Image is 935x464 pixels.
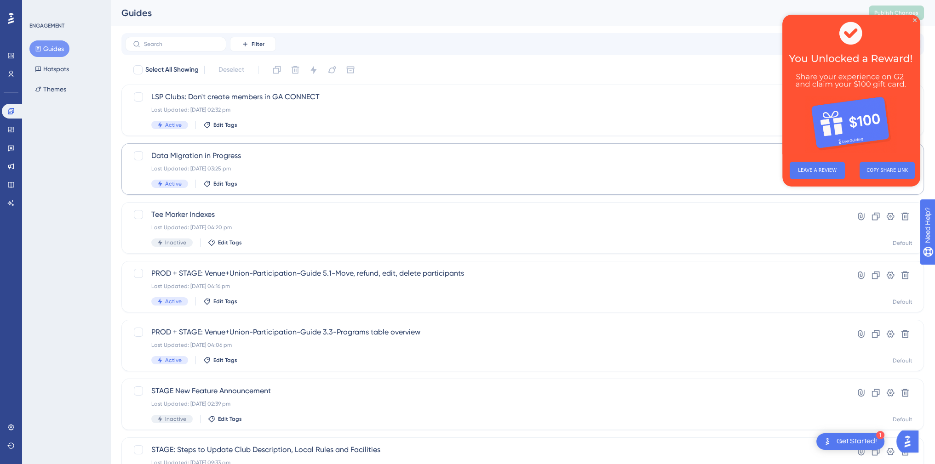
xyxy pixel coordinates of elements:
span: Deselect [218,64,244,75]
div: Last Updated: [DATE] 03:25 pm [151,165,820,172]
span: Inactive [165,415,186,423]
span: Edit Tags [213,298,237,305]
span: Select All Showing [145,64,199,75]
button: LEAVE A REVIEW [7,147,63,164]
img: launcher-image-alternative-text [822,436,833,447]
span: LSP Clubs: Don't create members in GA CONNECT [151,91,820,102]
div: Get Started! [837,436,877,447]
span: PROD + STAGE: Venue+Union-Participation-Guide 5.1-Move, refund, edit, delete participants [151,268,820,279]
button: Edit Tags [203,121,237,129]
iframe: UserGuiding AI Assistant Launcher [896,428,924,455]
div: Close Preview [131,4,134,7]
div: ENGAGEMENT [29,22,64,29]
span: Edit Tags [218,415,242,423]
button: Edit Tags [208,415,242,423]
div: Guides [121,6,846,19]
div: Default [893,357,912,364]
div: Last Updated: [DATE] 02:32 pm [151,106,820,113]
div: Default [893,239,912,247]
button: Edit Tags [203,180,237,187]
span: STAGE New Feature Announcement [151,385,820,396]
div: Default [893,298,912,306]
div: Last Updated: [DATE] 04:16 pm [151,283,820,290]
div: Last Updated: [DATE] 02:39 pm [151,400,820,407]
input: Search [144,41,218,47]
span: Active [165,356,182,364]
button: Filter [230,37,276,51]
span: Edit Tags [218,239,242,246]
span: Active [165,298,182,305]
span: Need Help? [22,2,57,13]
span: Inactive [165,239,186,246]
div: Default [893,416,912,423]
span: Edit Tags [213,180,237,187]
span: Edit Tags [213,356,237,364]
span: Edit Tags [213,121,237,129]
button: Publish Changes [869,6,924,20]
button: Guides [29,40,69,57]
span: Tee Marker Indexes [151,209,820,220]
span: Active [165,121,182,129]
span: Filter [252,40,264,48]
button: Deselect [210,62,252,78]
div: Open Get Started! checklist, remaining modules: 1 [816,433,884,450]
button: COPY SHARE LINK [77,147,132,164]
span: Active [165,180,182,187]
div: Last Updated: [DATE] 04:06 pm [151,341,820,349]
button: Themes [29,81,72,97]
button: Edit Tags [203,298,237,305]
span: STAGE: Steps to Update Club Description, Local Rules and Facilities [151,444,820,455]
span: Publish Changes [874,9,918,17]
button: Edit Tags [203,356,237,364]
button: Edit Tags [208,239,242,246]
button: Hotspots [29,61,75,77]
span: Data Migration in Progress [151,150,820,161]
div: Last Updated: [DATE] 04:20 pm [151,224,820,231]
span: PROD + STAGE: Venue+Union-Participation-Guide 3.3-Programs table overview [151,327,820,338]
div: 1 [876,431,884,439]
